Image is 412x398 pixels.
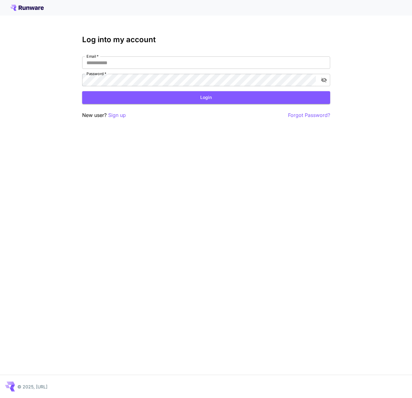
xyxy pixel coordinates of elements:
[82,111,126,119] p: New user?
[17,383,47,390] p: © 2025, [URL]
[318,74,330,86] button: toggle password visibility
[82,91,330,104] button: Login
[86,71,106,76] label: Password
[86,54,99,59] label: Email
[288,111,330,119] button: Forgot Password?
[108,111,126,119] button: Sign up
[82,35,330,44] h3: Log into my account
